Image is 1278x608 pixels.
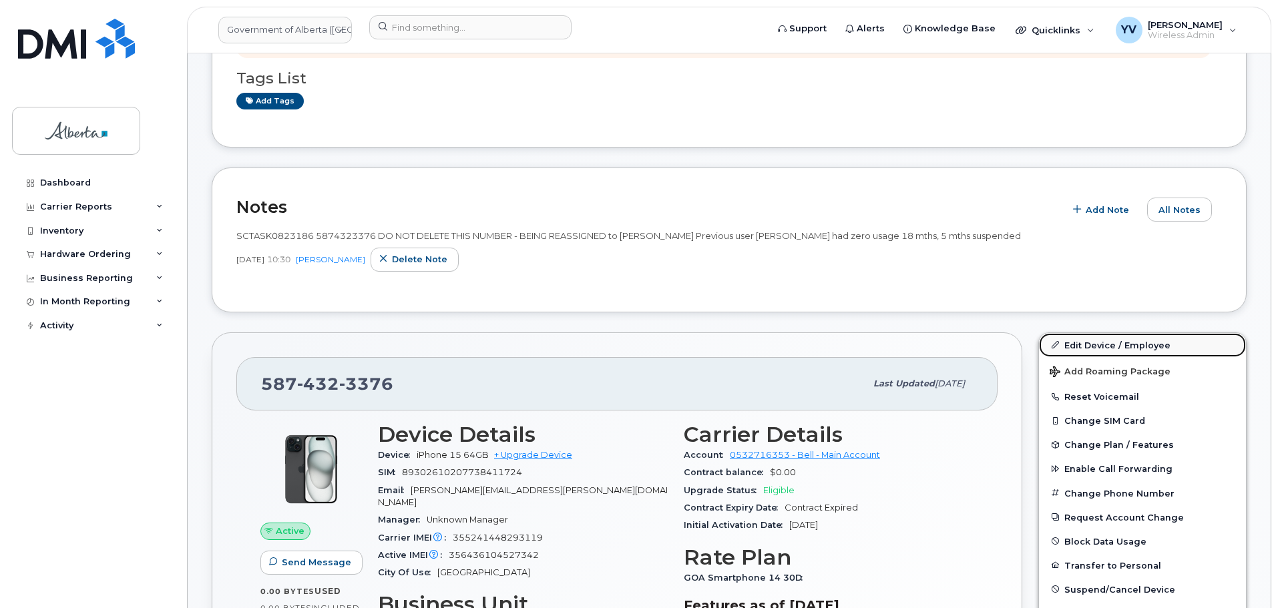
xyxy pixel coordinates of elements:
[684,450,730,460] span: Account
[1039,553,1246,577] button: Transfer to Personal
[684,573,809,583] span: GOA Smartphone 14 30D
[1050,366,1170,379] span: Add Roaming Package
[1121,22,1136,38] span: YV
[1039,357,1246,384] button: Add Roaming Package
[1064,440,1174,450] span: Change Plan / Features
[1064,584,1175,594] span: Suspend/Cancel Device
[378,533,453,543] span: Carrier IMEI
[684,422,974,446] h3: Carrier Details
[260,587,314,596] span: 0.00 Bytes
[437,567,530,577] span: [GEOGRAPHIC_DATA]
[1039,457,1246,481] button: Enable Call Forwarding
[1064,464,1173,474] span: Enable Call Forwarding
[276,525,304,537] span: Active
[684,520,789,530] span: Initial Activation Date
[1039,481,1246,505] button: Change Phone Number
[378,450,417,460] span: Device
[1039,432,1246,457] button: Change Plan / Features
[282,556,351,569] span: Send Message
[267,254,290,265] span: 10:30
[769,15,836,42] a: Support
[378,485,411,495] span: Email
[261,374,393,394] span: 587
[1032,25,1080,35] span: Quicklinks
[684,503,785,513] span: Contract Expiry Date
[314,586,341,596] span: used
[1147,198,1212,222] button: All Notes
[378,567,437,577] span: City Of Use
[417,450,489,460] span: iPhone 15 64GB
[915,22,996,35] span: Knowledge Base
[236,197,1058,217] h2: Notes
[730,450,880,460] a: 0532716353 - Bell - Main Account
[378,550,449,560] span: Active IMEI
[836,15,894,42] a: Alerts
[1158,204,1201,216] span: All Notes
[392,253,447,266] span: Delete note
[260,551,363,575] button: Send Message
[371,248,459,272] button: Delete note
[789,520,818,530] span: [DATE]
[378,467,402,477] span: SIM
[1064,198,1140,222] button: Add Note
[1148,19,1223,30] span: [PERSON_NAME]
[427,515,508,525] span: Unknown Manager
[1148,30,1223,41] span: Wireless Admin
[236,230,1021,241] span: SCTASK0823186 5874323376 DO NOT DELETE THIS NUMBER - BEING REASSIGNED to [PERSON_NAME] Previous u...
[1039,384,1246,408] button: Reset Voicemail
[785,503,858,513] span: Contract Expired
[1106,17,1246,43] div: Yen Vong
[1039,505,1246,529] button: Request Account Change
[1039,333,1246,357] a: Edit Device / Employee
[873,378,935,388] span: Last updated
[218,17,352,43] a: Government of Alberta (GOA)
[339,374,393,394] span: 3376
[857,22,885,35] span: Alerts
[378,515,427,525] span: Manager
[684,467,770,477] span: Contract balance
[1006,17,1104,43] div: Quicklinks
[378,422,668,446] h3: Device Details
[369,15,572,39] input: Find something...
[271,429,351,509] img: iPhone_15_Black.png
[236,254,264,265] span: [DATE]
[684,545,974,569] h3: Rate Plan
[236,93,304,109] a: Add tags
[935,378,965,388] span: [DATE]
[1039,577,1246,601] button: Suspend/Cancel Device
[684,485,763,495] span: Upgrade Status
[789,22,827,35] span: Support
[763,485,795,495] span: Eligible
[1039,529,1246,553] button: Block Data Usage
[894,15,1005,42] a: Knowledge Base
[1039,408,1246,432] button: Change SIM Card
[453,533,543,543] span: 355241448293119
[236,70,1222,87] h3: Tags List
[378,485,668,507] span: [PERSON_NAME][EMAIL_ADDRESS][PERSON_NAME][DOMAIN_NAME]
[494,450,572,460] a: + Upgrade Device
[770,467,796,477] span: $0.00
[296,254,365,264] a: [PERSON_NAME]
[297,374,339,394] span: 432
[402,467,522,477] span: 89302610207738411724
[449,550,539,560] span: 356436104527342
[1086,204,1129,216] span: Add Note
